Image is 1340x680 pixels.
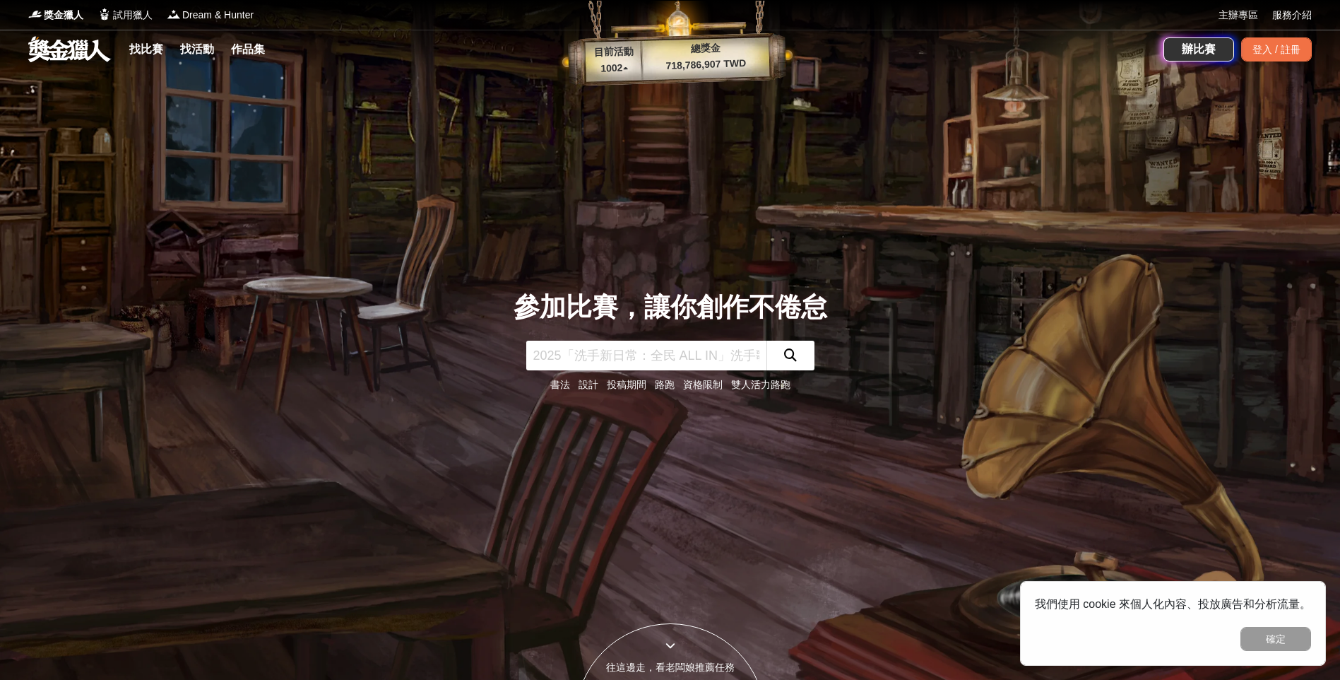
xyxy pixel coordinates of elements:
p: 總獎金 [641,39,769,58]
p: 1002 ▴ [586,60,643,77]
a: 資格限制 [683,379,723,390]
a: 找活動 [174,40,220,59]
button: 確定 [1240,627,1311,651]
span: 獎金獵人 [44,8,83,23]
img: Logo [97,7,112,21]
span: Dream & Hunter [182,8,254,23]
a: Logo試用獵人 [97,8,153,23]
a: 書法 [550,379,570,390]
a: 設計 [579,379,598,390]
a: Logo獎金獵人 [28,8,83,23]
a: 主辦專區 [1219,8,1258,23]
img: Logo [28,7,42,21]
a: 找比賽 [124,40,169,59]
a: 作品集 [225,40,271,59]
a: 路跑 [655,379,675,390]
input: 2025「洗手新日常：全民 ALL IN」洗手歌全台徵選 [526,341,766,370]
a: 辦比賽 [1163,37,1234,61]
p: 目前活動 [585,44,642,61]
div: 往這邊走，看老闆娘推薦任務 [576,660,765,675]
a: 服務介紹 [1272,8,1312,23]
span: 我們使用 cookie 來個人化內容、投放廣告和分析流量。 [1035,598,1311,610]
div: 登入 / 註冊 [1241,37,1312,61]
a: 雙人活力路跑 [731,379,790,390]
a: LogoDream & Hunter [167,8,254,23]
a: 投稿期間 [607,379,646,390]
span: 試用獵人 [113,8,153,23]
img: Logo [167,7,181,21]
div: 參加比賽，讓你創作不倦怠 [514,288,827,327]
p: 718,786,907 TWD [642,55,770,74]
